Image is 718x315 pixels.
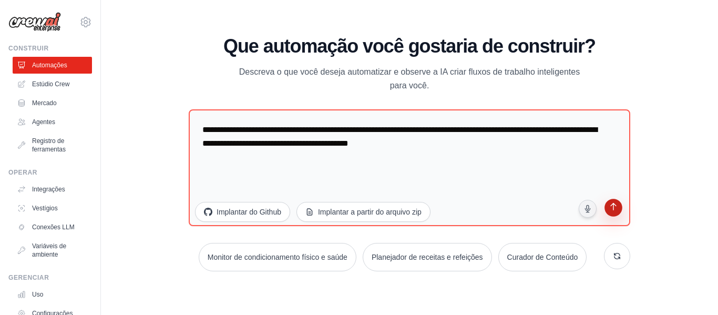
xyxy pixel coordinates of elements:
[13,95,92,111] a: Mercado
[665,265,718,315] div: Widget de chat
[8,12,61,32] img: Logotipo
[32,80,69,88] font: Estúdio Crew
[8,274,49,281] font: Gerenciar
[13,114,92,130] a: Agentes
[32,118,55,126] font: Agentes
[32,137,66,153] font: Registro de ferramentas
[13,219,92,236] a: Conexões LLM
[239,67,580,90] font: Descreva o que você deseja automatizar e observe a IA criar fluxos de trabalho inteligentes para ...
[318,208,422,216] font: Implantar a partir do arquivo zip
[372,253,483,261] font: Planejador de receitas e refeições
[13,181,92,198] a: Integrações
[223,35,596,57] font: Que automação você gostaria de construir?
[32,99,57,107] font: Mercado
[296,202,430,222] button: Implantar a partir do arquivo zip
[13,76,92,93] a: Estúdio Crew
[32,205,58,212] font: Vestígios
[507,253,578,261] font: Curador de Conteúdo
[208,253,347,261] font: Monitor de condicionamento físico e saúde
[665,265,718,315] iframe: Chat Widget
[13,286,92,303] a: Uso
[32,186,65,193] font: Integrações
[199,243,356,271] button: Monitor de condicionamento físico e saúde
[32,242,66,258] font: Variáveis ​​de ambiente
[13,200,92,217] a: Vestígios
[8,169,37,176] font: Operar
[8,45,49,52] font: Construir
[32,223,75,231] font: Conexões LLM
[13,57,92,74] a: Automações
[32,62,67,69] font: Automações
[13,238,92,263] a: Variáveis ​​de ambiente
[195,202,290,222] button: Implantar do Github
[32,291,43,298] font: Uso
[363,243,492,271] button: Planejador de receitas e refeições
[217,208,281,216] font: Implantar do Github
[13,133,92,158] a: Registro de ferramentas
[498,243,587,271] button: Curador de Conteúdo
